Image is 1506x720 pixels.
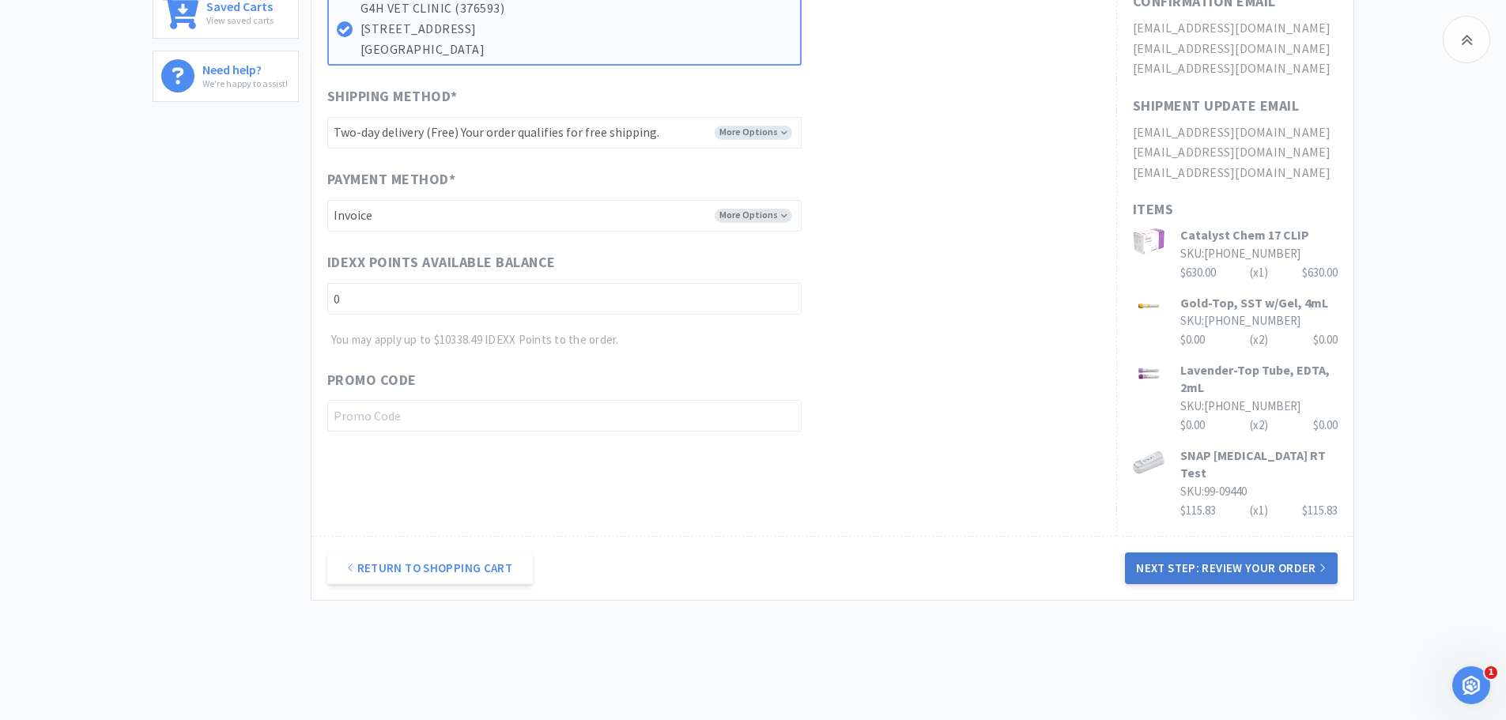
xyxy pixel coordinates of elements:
[1133,123,1338,143] h2: [EMAIL_ADDRESS][DOMAIN_NAME]
[1302,263,1338,282] div: $630.00
[327,552,533,584] a: Return to Shopping Cart
[1133,198,1338,221] h1: Items
[1180,263,1338,282] div: $630.00
[1180,246,1300,261] span: SKU: [PHONE_NUMBER]
[1180,447,1338,482] h3: SNAP [MEDICAL_DATA] RT Test
[1180,501,1338,520] div: $115.83
[1302,501,1338,520] div: $115.83
[1133,142,1338,163] h2: [EMAIL_ADDRESS][DOMAIN_NAME]
[1180,330,1338,349] div: $0.00
[1133,226,1164,258] img: 2cadb1eb9dcc4f32aa0f6c8be2f12cf0_174985.png
[1313,330,1338,349] div: $0.00
[202,76,288,91] p: We're happy to assist!
[327,400,802,432] input: Promo Code
[327,283,802,315] input: IDEXX Points
[1452,666,1490,704] iframe: Intercom live chat
[1313,416,1338,435] div: $0.00
[1133,39,1338,59] h2: [EMAIL_ADDRESS][DOMAIN_NAME]
[1250,501,1268,520] div: (x 1 )
[1485,666,1497,679] span: 1
[327,168,456,191] span: Payment Method *
[1133,361,1164,386] img: 69a7a23a51af40c0a583a0fd8ee2491a_765842.jpeg
[327,85,458,108] span: Shipping Method *
[1133,447,1164,478] img: e93a3788143c4392965529741db21224_174986.png
[1133,18,1338,39] h2: [EMAIL_ADDRESS][DOMAIN_NAME]
[1180,398,1300,413] span: SKU: [PHONE_NUMBER]
[360,40,792,60] p: [GEOGRAPHIC_DATA]
[1133,95,1300,118] h1: Shipment Update Email
[1250,263,1268,282] div: (x 1 )
[327,251,556,274] span: IDEXX Points available balance
[1180,226,1338,243] h3: Catalyst Chem 17 CLIP
[1133,163,1338,183] h2: [EMAIL_ADDRESS][DOMAIN_NAME]
[206,13,274,28] p: View saved carts
[1180,361,1338,397] h3: Lavender-Top Tube, EDTA, 2mL
[1180,313,1300,328] span: SKU: [PHONE_NUMBER]
[1250,416,1268,435] div: (x 2 )
[1133,58,1338,79] h2: [EMAIL_ADDRESS][DOMAIN_NAME]
[202,59,288,76] h6: Need help?
[360,19,792,40] p: [STREET_ADDRESS]
[1125,552,1337,584] button: Next Step: Review Your Order
[1133,294,1164,319] img: 01cacfb106d54e7dbd930570399bc597_765847.jpeg
[1180,416,1338,435] div: $0.00
[1250,330,1268,349] div: (x 2 )
[1180,294,1338,311] h3: Gold-Top, SST w/Gel, 4mL
[1180,484,1247,499] span: SKU: 99-09440
[327,369,417,392] span: Promo Code
[331,330,802,349] p: You may apply up to $10338.49 IDEXX Points to the order.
